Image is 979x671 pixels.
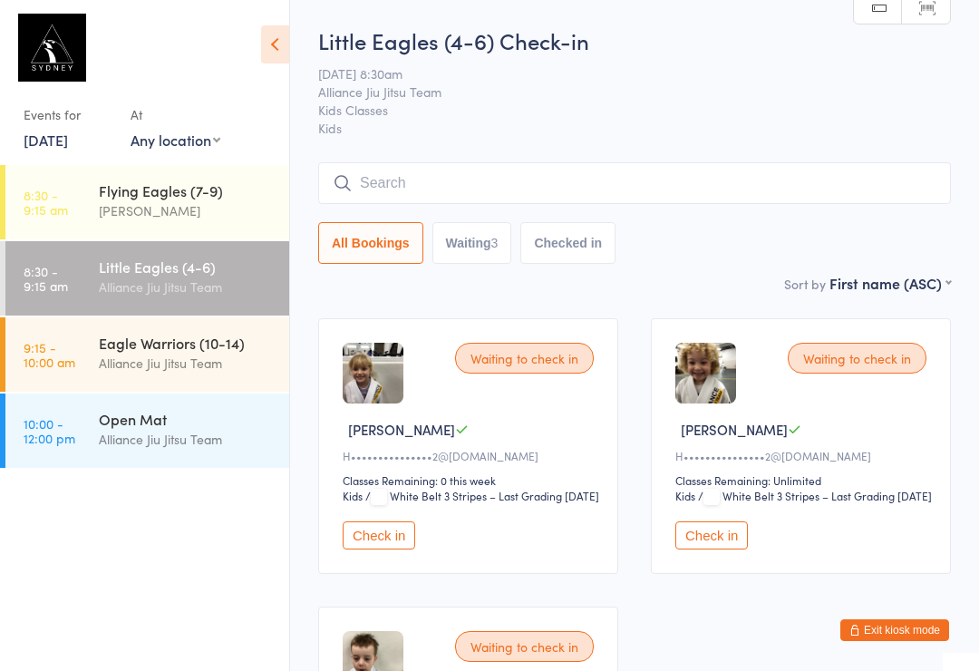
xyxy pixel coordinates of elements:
[24,416,75,445] time: 10:00 - 12:00 pm
[99,333,274,353] div: Eagle Warriors (10-14)
[99,429,274,450] div: Alliance Jiu Jitsu Team
[24,100,112,130] div: Events for
[99,257,274,277] div: Little Eagles (4-6)
[432,222,512,264] button: Waiting3
[131,130,220,150] div: Any location
[698,488,932,503] span: / White Belt 3 Stripes – Last Grading [DATE]
[784,275,826,293] label: Sort by
[365,488,599,503] span: / White Belt 3 Stripes – Last Grading [DATE]
[343,521,415,549] button: Check in
[675,448,932,463] div: H•••••••••••••••2@[DOMAIN_NAME]
[455,631,594,662] div: Waiting to check in
[675,488,695,503] div: Kids
[318,25,951,55] h2: Little Eagles (4-6) Check-in
[840,619,949,641] button: Exit kiosk mode
[348,420,455,439] span: [PERSON_NAME]
[99,409,274,429] div: Open Mat
[24,188,68,217] time: 8:30 - 9:15 am
[318,162,951,204] input: Search
[99,180,274,200] div: Flying Eagles (7-9)
[788,343,926,374] div: Waiting to check in
[318,101,923,119] span: Kids Classes
[131,100,220,130] div: At
[491,236,499,250] div: 3
[343,488,363,503] div: Kids
[5,394,289,468] a: 10:00 -12:00 pmOpen MatAlliance Jiu Jitsu Team
[675,521,748,549] button: Check in
[5,317,289,392] a: 9:15 -10:00 amEagle Warriors (10-14)Alliance Jiu Jitsu Team
[343,343,403,404] img: image1745622229.png
[318,64,923,83] span: [DATE] 8:30am
[343,472,599,488] div: Classes Remaining: 0 this week
[318,83,923,101] span: Alliance Jiu Jitsu Team
[675,343,736,404] img: image1745622333.png
[675,472,932,488] div: Classes Remaining: Unlimited
[99,200,274,221] div: [PERSON_NAME]
[829,273,951,293] div: First name (ASC)
[24,264,68,293] time: 8:30 - 9:15 am
[681,420,788,439] span: [PERSON_NAME]
[5,241,289,316] a: 8:30 -9:15 amLittle Eagles (4-6)Alliance Jiu Jitsu Team
[24,130,68,150] a: [DATE]
[24,340,75,369] time: 9:15 - 10:00 am
[18,14,86,82] img: Alliance Sydney
[343,448,599,463] div: H•••••••••••••••2@[DOMAIN_NAME]
[318,119,951,137] span: Kids
[455,343,594,374] div: Waiting to check in
[520,222,616,264] button: Checked in
[318,222,423,264] button: All Bookings
[5,165,289,239] a: 8:30 -9:15 amFlying Eagles (7-9)[PERSON_NAME]
[99,353,274,374] div: Alliance Jiu Jitsu Team
[99,277,274,297] div: Alliance Jiu Jitsu Team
